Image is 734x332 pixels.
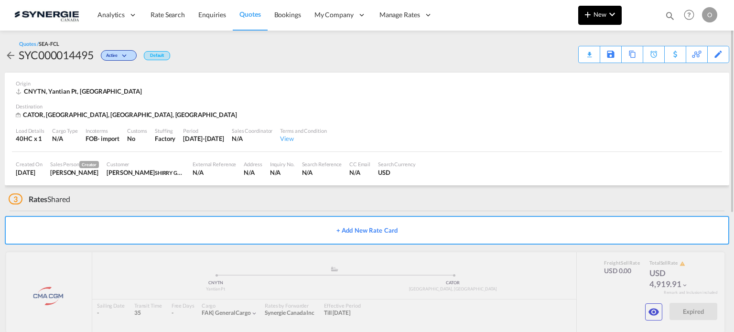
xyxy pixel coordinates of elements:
div: Customs [127,127,147,134]
div: Address [244,161,262,168]
md-icon: icon-plus 400-fg [582,9,594,20]
div: Rosa Ho [50,168,99,177]
div: Change Status Here [94,47,139,63]
span: CNYTN, Yantian Pt, [GEOGRAPHIC_DATA] [24,87,141,95]
div: Quotes /SEA-FCL [19,40,59,47]
div: Quote PDF is not available at this time [583,46,595,55]
md-icon: icon-chevron-down [606,9,618,20]
div: Load Details [16,127,44,134]
div: O [702,7,717,22]
div: Terms and Condition [280,127,326,134]
span: Rate Search [151,11,185,19]
span: Analytics [97,10,125,20]
div: SYC000014495 [19,47,94,63]
div: Search Currency [378,161,416,168]
md-icon: icon-eye [648,306,659,318]
span: Bookings [274,11,301,19]
div: Created On [16,161,43,168]
div: Cargo Type [52,127,78,134]
div: Save As Template [600,46,621,63]
button: icon-eye [645,303,662,321]
md-icon: icon-magnify [665,11,675,21]
div: N/A [232,134,272,143]
img: 1f56c880d42311ef80fc7dca854c8e59.png [14,4,79,26]
div: Sales Person [50,161,99,168]
button: + Add New Rate Card [5,216,729,245]
span: Creator [79,161,99,168]
div: N/A [244,168,262,177]
span: New [582,11,618,18]
div: Stuffing [155,127,175,134]
span: Enquiries [198,11,226,19]
div: N/A [270,168,294,177]
div: CNYTN, Yantian Pt, Asia Pacific [16,87,144,96]
div: Factory Stuffing [155,134,175,143]
div: N/A [193,168,236,177]
div: Destination [16,103,718,110]
div: View [280,134,326,143]
div: External Reference [193,161,236,168]
div: CATOR, Toronto, ON, Americas [16,110,239,119]
div: Inquiry No. [270,161,294,168]
span: My Company [314,10,354,20]
span: SHIRRY GROUP [155,169,192,176]
div: Wassin Shirry [107,168,185,177]
div: Origin [16,80,718,87]
span: Manage Rates [379,10,420,20]
div: Sales Coordinator [232,127,272,134]
div: Customer [107,161,185,168]
div: CC Email [349,161,370,168]
div: 40HC x 1 [16,134,44,143]
div: N/A [52,134,78,143]
div: FOB [86,134,97,143]
div: Help [681,7,702,24]
span: Rates [29,194,48,203]
div: Incoterms [86,127,119,134]
div: Change Status Here [101,50,137,61]
md-icon: icon-arrow-left [5,50,16,61]
div: 3 Sep 2025 [16,168,43,177]
div: icon-magnify [665,11,675,25]
div: Search Reference [302,161,342,168]
div: 3 Oct 2025 [183,134,224,143]
span: 3 [9,193,22,204]
div: - import [97,134,119,143]
span: SEA-FCL [39,41,59,47]
div: USD [378,168,416,177]
button: icon-plus 400-fgNewicon-chevron-down [578,6,622,25]
div: No [127,134,147,143]
div: Default [144,51,170,60]
md-icon: icon-download [583,48,595,55]
span: Active [106,53,120,62]
div: icon-arrow-left [5,47,19,63]
div: N/A [302,168,342,177]
md-icon: icon-chevron-down [120,54,131,59]
div: N/A [349,168,370,177]
span: Quotes [239,10,260,18]
div: Period [183,127,224,134]
div: Shared [9,194,70,204]
span: Help [681,7,697,23]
